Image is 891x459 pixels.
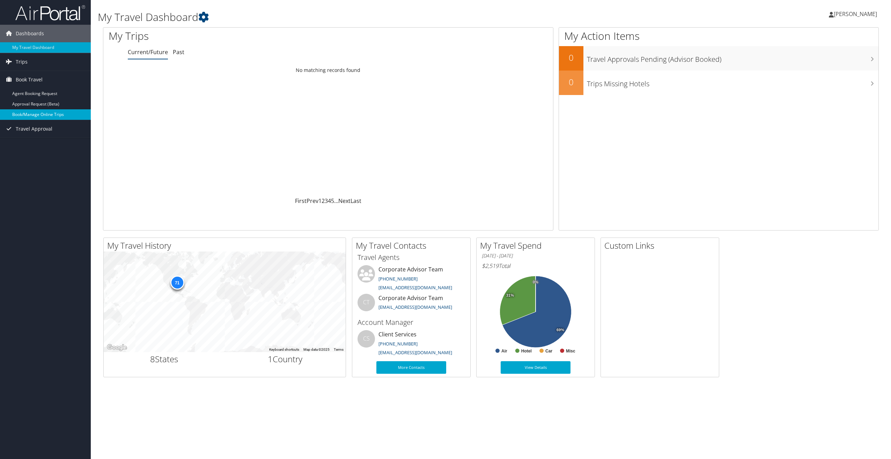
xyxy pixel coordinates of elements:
div: 71 [170,276,184,290]
span: $2,519 [482,262,499,270]
h6: Total [482,262,589,270]
div: CS [358,330,375,348]
h6: [DATE] - [DATE] [482,253,589,259]
a: Terms (opens in new tab) [334,348,344,351]
a: 5 [331,197,334,205]
span: … [334,197,338,205]
a: Last [351,197,361,205]
a: First [295,197,307,205]
text: Misc [566,349,575,354]
a: [EMAIL_ADDRESS][DOMAIN_NAME] [378,349,452,356]
h2: Country [230,353,341,365]
h1: My Trips [109,29,360,43]
a: Open this area in Google Maps (opens a new window) [105,343,128,352]
span: [PERSON_NAME] [834,10,877,18]
h2: 0 [559,76,583,88]
h2: My Travel Contacts [356,240,470,252]
button: Keyboard shortcuts [269,347,299,352]
h2: 0 [559,52,583,64]
li: Client Services [354,330,469,359]
h1: My Action Items [559,29,878,43]
tspan: 31% [506,293,514,298]
text: Car [545,349,552,354]
a: Next [338,197,351,205]
img: airportal-logo.png [15,5,85,21]
tspan: 69% [557,328,564,332]
img: Google [105,343,128,352]
a: 1 [318,197,322,205]
tspan: 0% [533,280,538,284]
span: Map data ©2025 [303,348,330,351]
div: CT [358,294,375,311]
a: 0Travel Approvals Pending (Advisor Booked) [559,46,878,71]
h3: Trips Missing Hotels [587,75,878,89]
a: Prev [307,197,318,205]
a: View Details [501,361,570,374]
text: Hotel [521,349,532,354]
h3: Travel Approvals Pending (Advisor Booked) [587,51,878,64]
a: [PHONE_NUMBER] [378,276,418,282]
h3: Account Manager [358,318,465,327]
a: 0Trips Missing Hotels [559,71,878,95]
a: 2 [322,197,325,205]
a: [PERSON_NAME] [829,3,884,24]
span: Travel Approval [16,120,52,138]
a: Past [173,48,184,56]
h2: My Travel History [107,240,346,252]
a: Current/Future [128,48,168,56]
span: 8 [150,353,155,365]
a: More Contacts [376,361,446,374]
span: 1 [268,353,273,365]
td: No matching records found [103,64,553,76]
span: Book Travel [16,71,43,88]
span: Trips [16,53,28,71]
a: [PHONE_NUMBER] [378,341,418,347]
li: Corporate Advisor Team [354,265,469,294]
a: 4 [328,197,331,205]
h3: Travel Agents [358,253,465,262]
h2: My Travel Spend [480,240,595,252]
li: Corporate Advisor Team [354,294,469,316]
h2: Custom Links [604,240,719,252]
text: Air [501,349,507,354]
h1: My Travel Dashboard [98,10,622,24]
h2: States [109,353,220,365]
a: [EMAIL_ADDRESS][DOMAIN_NAME] [378,304,452,310]
span: Dashboards [16,25,44,42]
a: 3 [325,197,328,205]
a: [EMAIL_ADDRESS][DOMAIN_NAME] [378,284,452,291]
